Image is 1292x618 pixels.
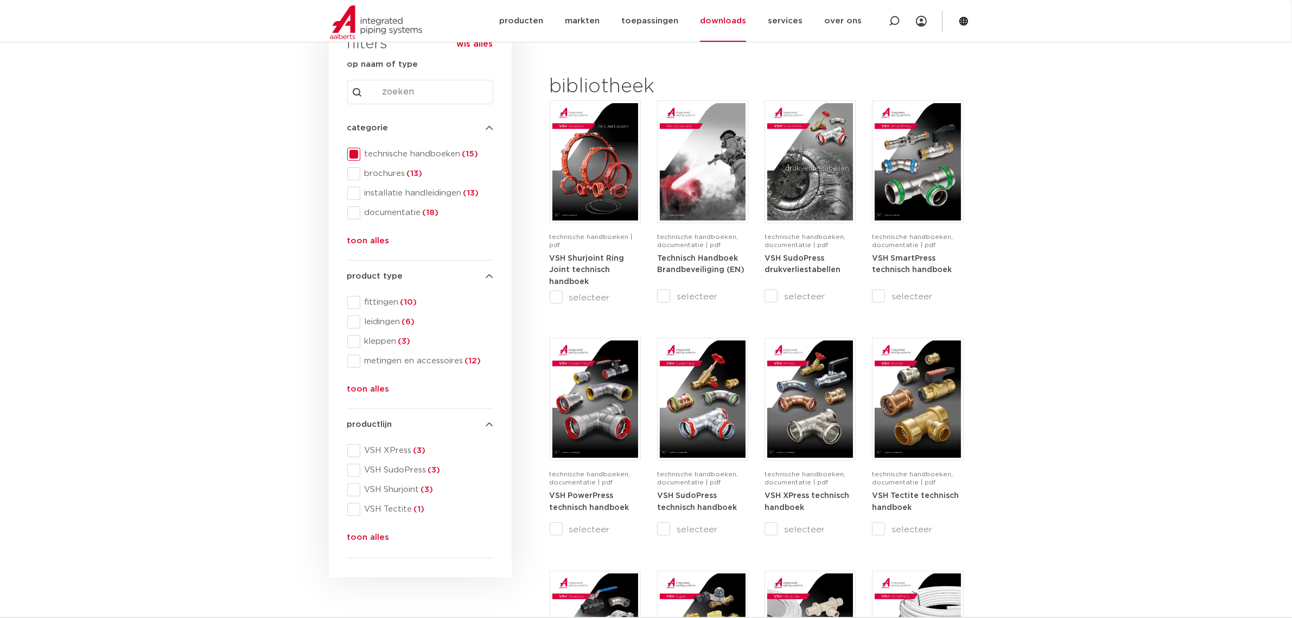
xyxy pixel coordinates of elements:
span: (13) [405,169,423,178]
strong: Technisch Handboek Brandbeveiliging (EN) [657,255,744,274]
a: VSH Shurjoint Ring Joint technisch handboek [550,254,625,286]
div: fittingen(10) [347,296,493,309]
span: (6) [400,318,415,326]
a: VSH SudoPress drukverliestabellen [765,254,841,274]
label: selecteer [872,523,963,536]
span: kleppen [360,336,493,347]
img: VSH-SudoPress_A4PLT_5007706_2024-2.0_NL-pdf.jpg [767,103,853,220]
label: selecteer [657,290,748,303]
span: (13) [462,189,479,197]
span: documentatie [360,207,493,218]
a: VSH SudoPress technisch handboek [657,491,737,512]
a: VSH SmartPress technisch handboek [872,254,952,274]
label: selecteer [872,290,963,303]
div: leidingen(6) [347,316,493,329]
button: toon alles [347,531,390,548]
span: (1) [412,505,425,513]
span: technische handboeken, documentatie | pdf [765,234,845,248]
h2: bibliotheek [550,74,743,100]
div: kleppen(3) [347,335,493,348]
a: VSH XPress technisch handboek [765,491,849,512]
span: leidingen [360,317,493,327]
label: selecteer [657,523,748,536]
span: (10) [399,298,417,306]
div: documentatie(18) [347,206,493,219]
span: technische handboeken, documentatie | pdf [872,471,953,485]
span: (3) [397,337,411,345]
span: VSH SudoPress [360,465,493,476]
div: VSH SudoPress(3) [347,464,493,477]
button: toon alles [347,235,390,252]
span: technische handboeken, documentatie | pdf [550,471,631,485]
span: (3) [412,446,426,455]
strong: VSH Tectite technisch handboek [872,492,959,512]
img: VSH-Shurjoint-RJ_A4TM_5011380_2025_1.1_EN-pdf.jpg [552,103,638,220]
strong: VSH XPress technisch handboek [765,492,849,512]
div: brochures(13) [347,167,493,180]
label: selecteer [765,290,856,303]
div: technische handboeken(15) [347,148,493,161]
span: technische handboeken, documentatie | pdf [657,234,738,248]
span: (3) [427,466,441,474]
span: technische handboeken | pdf [550,234,633,248]
div: VSH XPress(3) [347,444,493,457]
label: selecteer [550,291,641,304]
span: VSH Shurjoint [360,484,493,495]
img: VSH-Tectite_A4TM_5009376-2024-2.0_NL-pdf.jpg [875,340,960,458]
span: VSH XPress [360,445,493,456]
h4: product type [347,270,493,283]
span: (12) [463,357,481,365]
span: VSH Tectite [360,504,493,515]
strong: op naam of type [347,60,418,68]
strong: VSH PowerPress technisch handboek [550,492,629,512]
img: VSH-SudoPress_A4TM_5001604-2023-3.0_NL-pdf.jpg [660,340,746,458]
h4: productlijn [347,418,493,431]
strong: VSH Shurjoint Ring Joint technisch handboek [550,255,625,286]
a: VSH Tectite technisch handboek [872,491,959,512]
span: fittingen [360,297,493,308]
button: wis alles [457,39,493,49]
span: technische handboeken, documentatie | pdf [872,234,953,248]
span: technische handboeken, documentatie | pdf [657,471,738,485]
span: installatie handleidingen [360,188,493,199]
img: FireProtection_A4TM_5007915_2025_2.0_EN-pdf.jpg [660,103,746,220]
label: selecteer [765,523,856,536]
strong: VSH SmartPress technisch handboek [872,255,952,274]
button: toon alles [347,383,390,400]
span: technische handboeken, documentatie | pdf [765,471,845,485]
img: VSH-XPress_A4TM_5008762_2025_4.1_NL-pdf.jpg [767,340,853,458]
span: technische handboeken [360,149,493,160]
a: Technisch Handboek Brandbeveiliging (EN) [657,254,744,274]
h4: categorie [347,122,493,135]
label: selecteer [550,523,641,536]
img: VSH-PowerPress_A4TM_5008817_2024_3.1_NL-pdf.jpg [552,340,638,458]
div: VSH Shurjoint(3) [347,483,493,496]
div: installatie handleidingen(13) [347,187,493,200]
span: brochures [360,168,493,179]
span: (3) [419,485,434,494]
a: VSH PowerPress technisch handboek [550,491,629,512]
span: (15) [461,150,479,158]
span: metingen en accessoires [360,356,493,367]
div: metingen en accessoires(12) [347,355,493,368]
span: (18) [421,209,439,217]
h3: filters [347,31,388,58]
img: VSH-SmartPress_A4TM_5009301_2023_2.0-EN-pdf.jpg [875,103,960,220]
strong: VSH SudoPress technisch handboek [657,492,737,512]
div: VSH Tectite(1) [347,503,493,516]
strong: VSH SudoPress drukverliestabellen [765,255,841,274]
